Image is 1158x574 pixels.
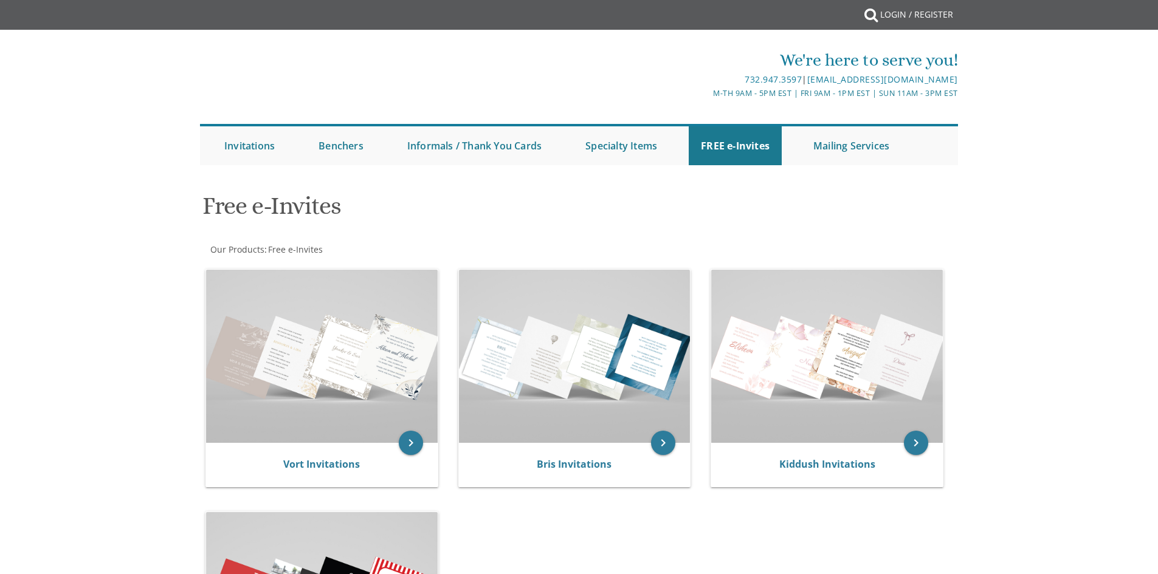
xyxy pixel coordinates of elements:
[202,193,698,228] h1: Free e-Invites
[209,244,264,255] a: Our Products
[459,270,691,443] img: Bris Invitations
[306,126,376,165] a: Benchers
[453,48,958,72] div: We're here to serve you!
[651,431,675,455] a: keyboard_arrow_right
[399,431,423,455] a: keyboard_arrow_right
[283,457,360,471] a: Vort Invitations
[395,126,554,165] a: Informals / Thank You Cards
[807,73,958,85] a: [EMAIL_ADDRESS][DOMAIN_NAME]
[711,270,943,443] img: Kiddush Invitations
[206,270,438,443] img: Vort Invitations
[904,431,928,455] a: keyboard_arrow_right
[801,126,901,165] a: Mailing Services
[268,244,323,255] span: Free e-Invites
[267,244,323,255] a: Free e-Invites
[212,126,287,165] a: Invitations
[573,126,669,165] a: Specialty Items
[453,72,958,87] div: |
[689,126,782,165] a: FREE e-Invites
[200,244,579,256] div: :
[537,457,612,471] a: Bris Invitations
[745,73,802,85] a: 732.947.3597
[779,457,875,471] a: Kiddush Invitations
[453,87,958,100] div: M-Th 9am - 5pm EST | Fri 9am - 1pm EST | Sun 11am - 3pm EST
